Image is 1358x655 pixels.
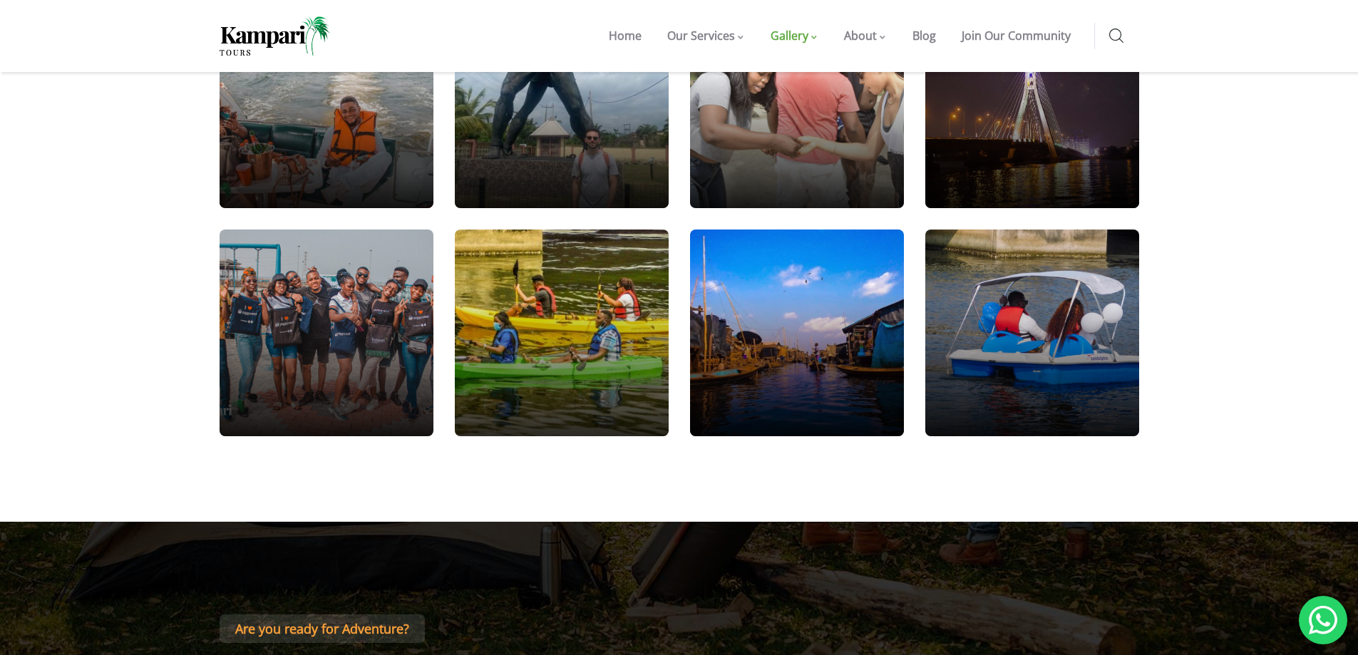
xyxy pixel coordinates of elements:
span: Home [609,28,642,43]
span: Join Our Community [962,28,1071,43]
span: About [844,28,877,43]
img: Home [220,16,330,56]
span: Our Services [667,28,735,43]
span: Blog [912,28,936,43]
div: 'Chat [1299,596,1347,644]
span: Gallery [771,28,808,43]
span: Are you ready for Adventure? [220,614,425,643]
